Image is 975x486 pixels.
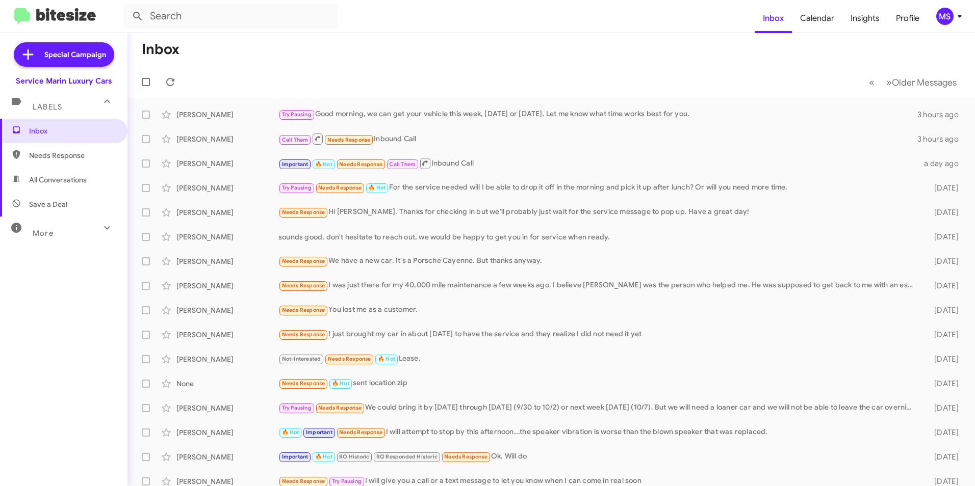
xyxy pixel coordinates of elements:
[918,452,967,462] div: [DATE]
[892,77,957,88] span: Older Messages
[278,304,918,316] div: You lost me as a customer.
[176,330,278,340] div: [PERSON_NAME]
[918,305,967,315] div: [DATE]
[863,72,881,93] button: Previous
[44,49,106,60] span: Special Campaign
[918,354,967,364] div: [DATE]
[282,404,312,411] span: Try Pausing
[918,207,967,218] div: [DATE]
[792,4,842,33] span: Calendar
[339,429,382,436] span: Needs Response
[278,451,918,463] div: Ok. Will do
[278,280,918,291] div: I was just there for my 40,000 mile maintenance a few weeks ago. I believe [PERSON_NAME] was the ...
[176,379,278,389] div: None
[278,255,918,267] div: We have a new car. It's a Porsche Cayenne. But thanks anyway.
[278,182,918,194] div: For the service needed will I be able to drop it off in the morning and pick it up after lunch? O...
[936,8,954,25] div: MS
[33,229,54,238] span: More
[332,380,349,387] span: 🔥 Hot
[278,206,918,218] div: Hi [PERSON_NAME]. Thanks for checking in but we'll probably just wait for the service message to ...
[282,161,309,168] span: Important
[918,379,967,389] div: [DATE]
[918,403,967,413] div: [DATE]
[176,354,278,364] div: [PERSON_NAME]
[282,478,325,484] span: Needs Response
[278,232,918,242] div: sounds good, don't hesitate to reach out, we would be happy to get you in for service when ready.
[339,453,369,460] span: RO Historic
[282,209,325,215] span: Needs Response
[176,183,278,193] div: [PERSON_NAME]
[328,356,371,362] span: Needs Response
[755,4,792,33] a: Inbox
[278,329,918,340] div: I just brought my car in about [DATE] to have the service and they realize I did not need it yet
[880,72,963,93] button: Next
[327,137,371,143] span: Needs Response
[318,404,362,411] span: Needs Response
[282,380,325,387] span: Needs Response
[282,137,309,143] span: Call Them
[142,41,179,58] h1: Inbox
[282,356,321,362] span: Not-Interested
[917,134,967,144] div: 3 hours ago
[376,453,438,460] span: RO Responded Historic
[282,111,312,118] span: Try Pausing
[278,402,918,414] div: We could bring it by [DATE] through [DATE] (9/30 to 10/2) or next week [DATE] (10/7). But we will...
[315,161,332,168] span: 🔥 Hot
[176,134,278,144] div: [PERSON_NAME]
[278,426,918,438] div: I will attempt to stop by this afternoon...the speaker vibration is worse than the blown speaker ...
[918,232,967,242] div: [DATE]
[176,110,278,120] div: [PERSON_NAME]
[917,110,967,120] div: 3 hours ago
[282,453,309,460] span: Important
[869,76,875,89] span: «
[176,427,278,438] div: [PERSON_NAME]
[282,429,299,436] span: 🔥 Hot
[278,353,918,365] div: Lease.
[29,175,87,185] span: All Conversations
[928,8,964,25] button: MS
[339,161,382,168] span: Needs Response
[918,158,967,169] div: a day ago
[176,403,278,413] div: [PERSON_NAME]
[278,377,918,389] div: sent location zip
[176,256,278,266] div: [PERSON_NAME]
[278,109,917,120] div: Good morning, we can get your vehicle this week, [DATE] or [DATE]. Let me know what time works be...
[282,307,325,313] span: Needs Response
[29,150,116,160] span: Needs Response
[176,232,278,242] div: [PERSON_NAME]
[33,102,62,112] span: Labels
[863,72,963,93] nav: Page navigation example
[176,452,278,462] div: [PERSON_NAME]
[16,76,112,86] div: Service Marin Luxury Cars
[315,453,332,460] span: 🔥 Hot
[29,199,67,209] span: Save a Deal
[918,256,967,266] div: [DATE]
[918,183,967,193] div: [DATE]
[842,4,888,33] a: Insights
[278,157,918,170] div: Inbound Call
[282,184,312,191] span: Try Pausing
[278,132,917,145] div: Inbound Call
[918,281,967,291] div: [DATE]
[306,429,332,436] span: Important
[176,158,278,169] div: [PERSON_NAME]
[444,453,487,460] span: Needs Response
[282,258,325,264] span: Needs Response
[318,184,362,191] span: Needs Response
[176,305,278,315] div: [PERSON_NAME]
[378,356,395,362] span: 🔥 Hot
[918,427,967,438] div: [DATE]
[332,478,362,484] span: Try Pausing
[14,42,114,67] a: Special Campaign
[888,4,928,33] a: Profile
[176,281,278,291] div: [PERSON_NAME]
[886,76,892,89] span: »
[29,126,116,136] span: Inbox
[918,330,967,340] div: [DATE]
[389,161,416,168] span: Call Them
[282,282,325,289] span: Needs Response
[368,184,386,191] span: 🔥 Hot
